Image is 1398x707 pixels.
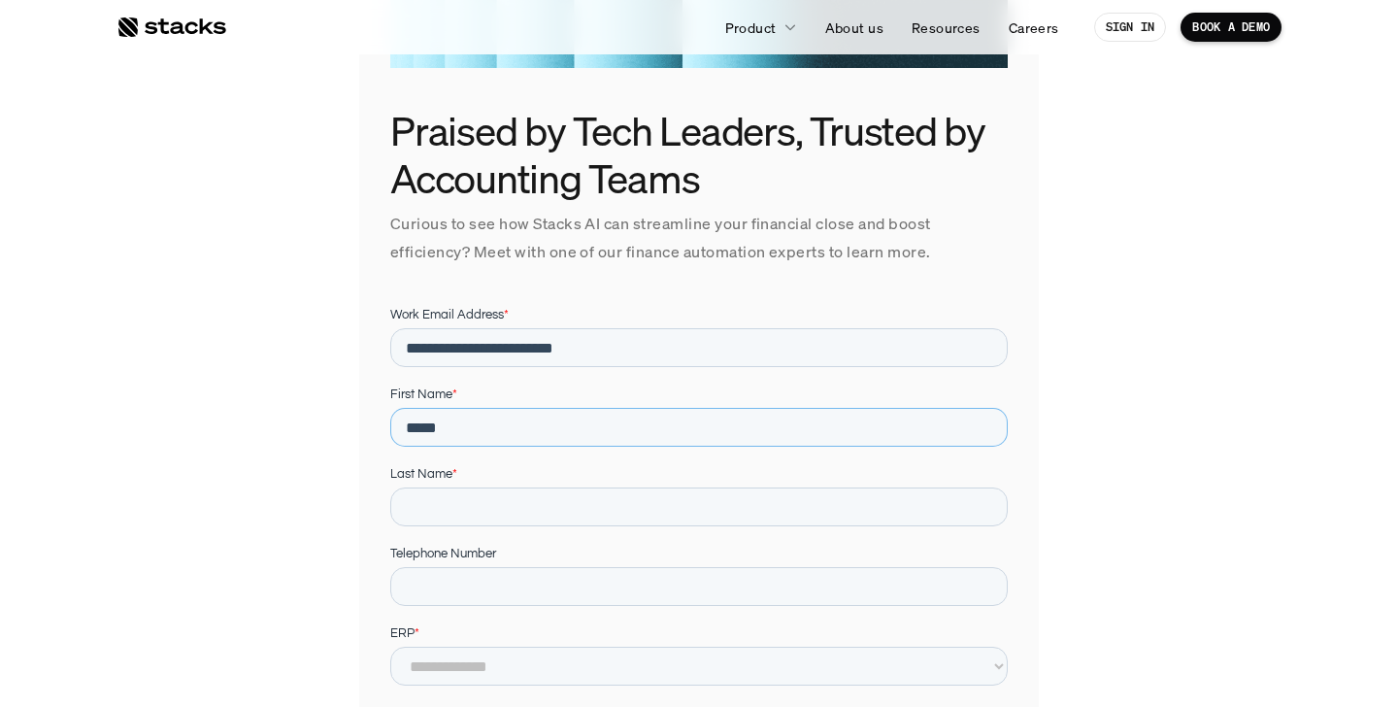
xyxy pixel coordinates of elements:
a: BOOK A DEMO [1181,13,1281,42]
p: About us [825,17,883,38]
a: Resources [900,10,992,45]
h3: Praised by Tech Leaders, Trusted by Accounting Teams [390,107,1008,202]
a: About us [814,10,895,45]
p: Careers [1009,17,1059,38]
a: SIGN IN [1094,13,1167,42]
p: Curious to see how Stacks AI can streamline your financial close and boost efficiency? Meet with ... [390,210,1008,266]
p: Product [725,17,777,38]
p: BOOK A DEMO [1192,20,1270,34]
p: SIGN IN [1106,20,1155,34]
a: Careers [997,10,1071,45]
p: Resources [912,17,981,38]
